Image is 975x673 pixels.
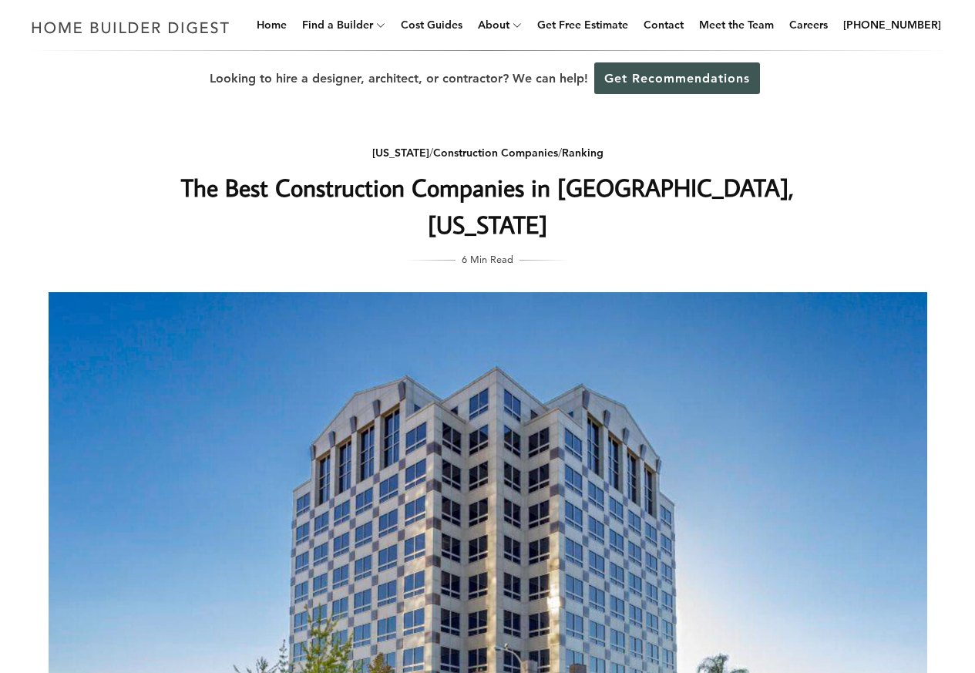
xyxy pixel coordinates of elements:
[25,12,237,42] img: Home Builder Digest
[594,62,760,94] a: Get Recommendations
[462,251,513,268] span: 6 Min Read
[180,143,795,163] div: / /
[433,146,558,160] a: Construction Companies
[372,146,429,160] a: [US_STATE]
[180,169,795,243] h1: The Best Construction Companies in [GEOGRAPHIC_DATA], [US_STATE]
[562,146,603,160] a: Ranking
